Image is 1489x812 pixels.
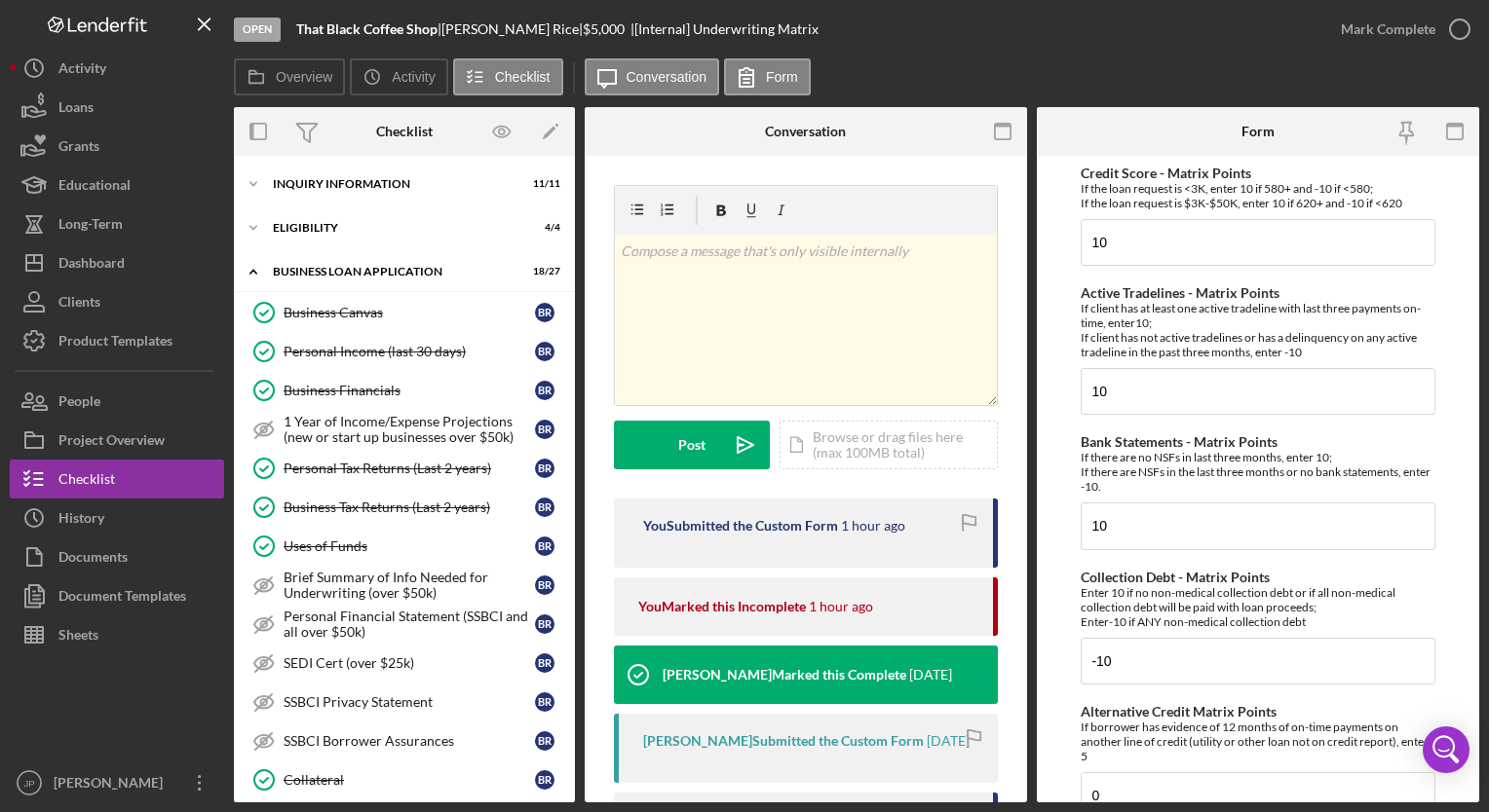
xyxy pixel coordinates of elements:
[535,653,554,673] div: B R
[234,58,345,95] button: Overview
[1241,124,1275,139] div: Form
[1321,10,1479,49] button: Mark Complete
[10,537,224,576] button: Documents
[58,421,165,464] div: Project Overview
[535,342,554,361] div: B R
[10,763,224,802] button: JP[PERSON_NAME]
[296,21,441,37] div: |
[643,733,924,749] div: [PERSON_NAME] Submitted the Custom Form
[10,421,224,460] button: Project Overview
[1081,569,1270,585] label: Collection Debt - Matrix Points
[678,421,706,469] div: Post
[392,69,435,85] label: Activity
[244,683,565,721] a: SSBCI Privacy StatementBR
[284,655,535,671] div: SEDI Cert (over $25k)
[841,518,905,534] time: 2025-09-16 16:02
[296,20,438,37] b: That Black Coffee Shop
[1081,165,1251,181] label: Credit Score - Matrix Points
[583,20,625,37] span: $5,000
[284,461,535,476] div: Personal Tax Returns (Last 2 years)
[244,760,565,799] a: CollateralBR
[1081,585,1434,629] div: Enter 10 if no non-medical collection debt or if all non-medical collection debt will be paid wit...
[244,644,565,683] a: SEDI Cert (over $25k)BR
[10,243,224,282] button: Dashboard
[58,382,100,425] div: People
[441,21,583,37] div: [PERSON_NAME] Rice |
[376,124,433,139] div: Checklist
[58,537,128,581] div: Documents
[766,69,798,85] label: Form
[58,282,100,326] div: Clients
[284,772,535,788] div: Collateral
[1081,703,1277,720] label: Alternative Credit Matrix Points
[284,570,535,601] div: Brief Summary of Info Needed for Underwriting (over $50k)
[58,498,104,542] div: History
[453,58,563,95] button: Checklist
[49,763,175,807] div: [PERSON_NAME]
[58,615,98,659] div: Sheets
[10,498,224,537] a: History
[273,178,512,190] div: INQUIRY INFORMATION
[10,166,224,204] button: Educational
[284,305,535,320] div: Business Canvas
[58,88,94,131] div: Loans
[284,538,535,554] div: Uses of Funds
[765,124,846,139] div: Conversation
[10,282,224,321] a: Clients
[1081,181,1434,210] div: If the loan request is <3K, enter 10 if 580+ and -10 if <580; If the loan request is $3K-$50K, en...
[10,576,224,615] a: Document Templates
[535,420,554,439] div: B R
[10,321,224,360] button: Product Templates
[244,332,565,371] a: Personal Income (last 30 days)BR
[244,293,565,332] a: Business CanvasBR
[614,421,770,469] button: Post
[284,694,535,710] div: SSBCI Privacy Statement
[1423,726,1470,773] div: Open Intercom Messenger
[10,127,224,166] button: Grants
[10,88,224,127] button: Loans
[525,266,560,277] div: 18 / 27
[244,566,565,605] a: Brief Summary of Info Needed for Underwriting (over $50k)BR
[1081,284,1279,301] label: Active Tradelines - Matrix Points
[273,266,512,277] div: BUSINESS LOAN APPLICATION
[244,527,565,566] a: Uses of FundsBR
[1341,10,1435,49] div: Mark Complete
[809,599,873,614] time: 2025-09-16 16:01
[10,382,224,421] button: People
[724,58,811,95] button: Form
[284,344,535,359] div: Personal Income (last 30 days)
[535,303,554,322] div: B R
[535,770,554,790] div: B R
[234,18,281,42] div: Open
[1081,433,1278,450] label: Bank Statements - Matrix Points
[58,243,125,287] div: Dashboard
[10,615,224,654] button: Sheets
[58,204,123,248] div: Long-Term
[244,410,565,449] a: 1 Year of Income/Expense Projections (new or start up businesses over $50k)BR
[350,58,447,95] button: Activity
[58,460,115,503] div: Checklist
[10,204,224,243] button: Long-Term
[1081,301,1434,359] div: If client has at least one active tradeline with last three payments on-time, enter10; If client ...
[244,488,565,527] a: Business Tax Returns (Last 2 years)BR
[10,49,224,88] button: Activity
[535,614,554,634] div: B R
[909,667,952,683] time: 2025-08-25 19:31
[273,222,512,234] div: ELIGIBILITY
[627,69,707,85] label: Conversation
[643,518,838,534] div: You Submitted the Custom Form
[284,609,535,640] div: Personal Financial Statement (SSBCI and all over $50k)
[244,605,565,644] a: Personal Financial Statement (SSBCI and all over $50k)BR
[535,459,554,478] div: B R
[535,498,554,517] div: B R
[535,381,554,400] div: B R
[10,460,224,498] button: Checklist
